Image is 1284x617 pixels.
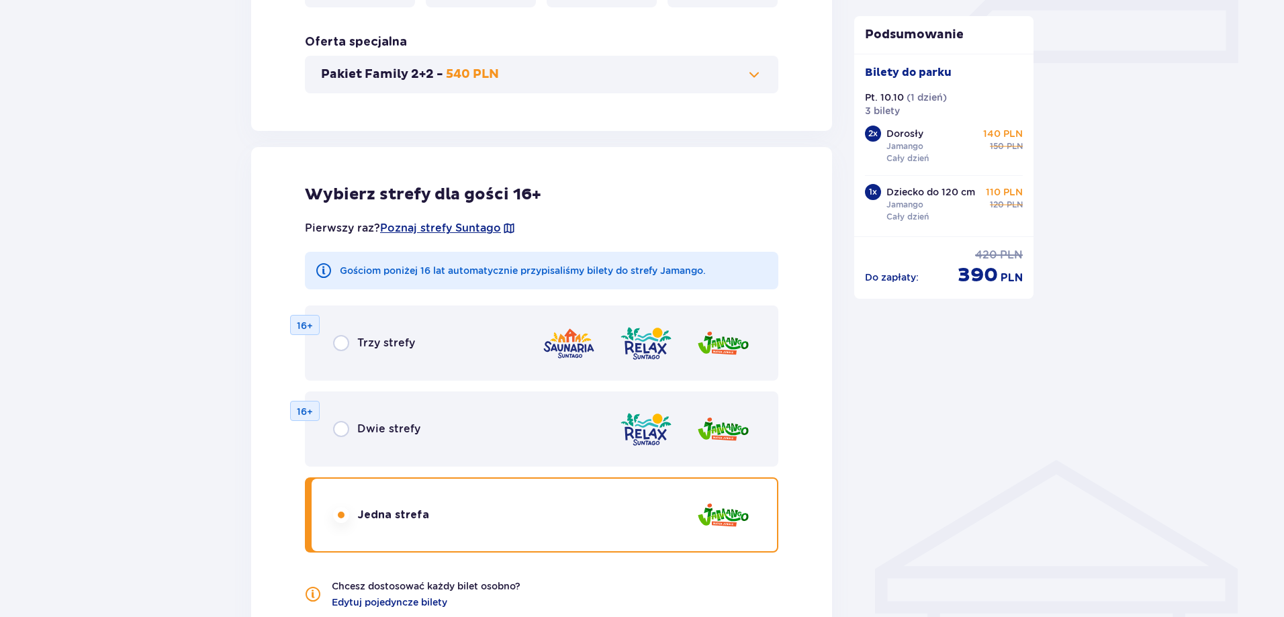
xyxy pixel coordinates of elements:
p: Gościom poniżej 16 lat automatycznie przypisaliśmy bilety do strefy Jamango. [340,264,706,277]
img: Jamango [696,496,750,534]
a: Poznaj strefy Suntago [380,221,501,236]
span: Dwie strefy [357,422,420,436]
div: 2 x [865,126,881,142]
span: PLN [1007,199,1023,211]
p: 16+ [297,319,313,332]
span: PLN [1000,248,1023,263]
p: Dorosły [886,127,923,140]
p: Pierwszy raz? [305,221,516,236]
span: 390 [958,263,998,288]
span: 420 [975,248,997,263]
img: Jamango [696,324,750,363]
p: Jamango [886,199,923,211]
p: Cały dzień [886,152,929,164]
div: 1 x [865,184,881,200]
p: Pt. 10.10 [865,91,904,104]
p: Bilety do parku [865,65,952,80]
span: Jedna strefa [357,508,429,522]
p: 540 PLN [446,66,499,83]
img: Jamango [696,410,750,448]
span: Trzy strefy [357,336,415,350]
span: 150 [990,140,1004,152]
span: PLN [1001,271,1023,285]
p: ( 1 dzień ) [907,91,947,104]
p: 3 bilety [865,104,900,117]
p: 110 PLN [986,185,1023,199]
span: PLN [1007,140,1023,152]
span: 120 [990,199,1004,211]
img: Relax [619,410,673,448]
p: Jamango [886,140,923,152]
h3: Oferta specjalna [305,34,407,50]
img: Relax [619,324,673,363]
p: Cały dzień [886,211,929,223]
p: Pakiet Family 2+2 - [321,66,443,83]
p: Do zapłaty : [865,271,919,284]
p: Dziecko do 120 cm [886,185,975,199]
img: Saunaria [542,324,596,363]
p: 16+ [297,405,313,418]
p: 140 PLN [983,127,1023,140]
a: Edytuj pojedyncze bilety [332,596,447,609]
h2: Wybierz strefy dla gości 16+ [305,185,778,205]
button: Pakiet Family 2+2 -540 PLN [321,66,762,83]
p: Podsumowanie [854,27,1034,43]
p: Chcesz dostosować każdy bilet osobno? [332,579,520,593]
